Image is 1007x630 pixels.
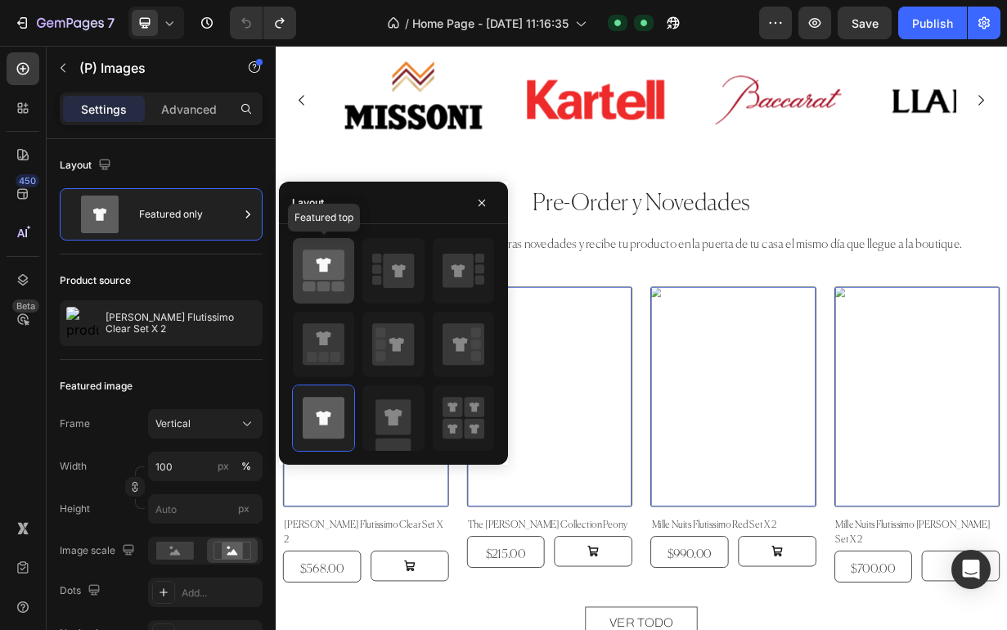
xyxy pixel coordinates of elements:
[11,324,232,618] img: Véga Flutissimo Clear Set X 2
[16,174,39,187] div: 450
[7,7,122,39] button: 7
[276,46,1007,630] iframe: To enrich screen reader interactions, please activate Accessibility in Grammarly extension settings
[60,540,138,562] div: Image scale
[912,15,953,32] div: Publish
[238,502,250,515] span: px
[31,333,87,348] div: (P) Images
[412,15,569,32] span: Home Page - [DATE] 11:16:35
[148,494,263,524] input: px
[148,452,263,481] input: px%
[236,457,256,476] button: px
[60,273,131,288] div: Product source
[10,193,972,234] h2: Pre-Order y Novedades
[405,15,409,32] span: /
[924,50,969,96] button: Carousel Next Arrow
[107,13,115,33] p: 7
[60,416,90,431] label: Frame
[81,101,127,118] p: Settings
[12,299,39,313] div: Beta
[951,550,991,589] div: Open Intercom Messenger
[60,379,133,394] div: Featured image
[751,324,972,618] img: Mille Nuits Flutissimo Moss Set X 2
[258,324,479,618] img: The Bloom Collection Peony
[573,11,777,134] img: baccarat-logo-brandlogos.net_.png
[241,459,251,474] div: %
[60,459,87,474] label: Width
[60,580,104,602] div: Dots
[161,101,217,118] p: Advanced
[292,196,324,210] div: Layout
[852,16,879,30] span: Save
[155,416,191,431] span: Vertical
[838,7,892,39] button: Save
[218,459,229,474] div: px
[106,312,256,335] p: [PERSON_NAME] Flutissimo Clear Set X 2
[898,7,967,39] button: Publish
[66,307,99,340] img: product feature img
[214,457,233,476] button: %
[139,196,239,233] div: Featured only
[504,324,725,618] img: Mille Nuits Flutissimo Red Set X 2
[230,7,296,39] div: Undo/Redo
[60,155,115,177] div: Layout
[23,250,959,283] p: ¡Sé el primero en tenerlo! Reserva nuestras novedades y recibe tu producto en la puerta de tu cas...
[79,58,218,78] p: (P) Images
[148,409,263,439] button: Vertical
[60,502,90,516] label: Height
[182,586,258,601] div: Add...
